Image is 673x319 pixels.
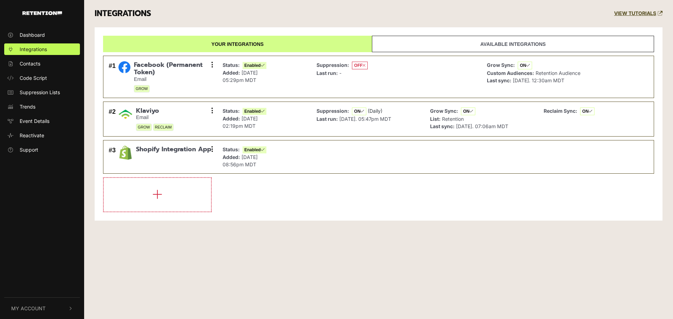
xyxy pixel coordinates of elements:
strong: Last run: [317,116,338,122]
strong: Last sync: [487,77,511,83]
img: Retention.com [22,11,62,15]
span: Contacts [20,60,40,67]
a: Code Script [4,72,80,84]
span: Support [20,146,38,153]
a: Event Details [4,115,80,127]
strong: Grow Sync: [487,62,515,68]
small: Email [134,76,212,82]
a: Trends [4,101,80,112]
div: #2 [109,107,116,131]
strong: Status: [223,146,240,152]
span: Dashboard [20,31,45,39]
a: Suppression Lists [4,86,80,98]
span: Shopify Integration App [136,146,211,153]
strong: Custom Audiences: [487,70,534,76]
span: OFF [352,62,368,69]
div: #1 [109,61,116,92]
strong: Grow Sync: [430,108,458,114]
strong: List: [430,116,441,122]
span: ON [461,108,475,115]
span: GROW [136,124,152,131]
span: Facebook (Permanent Token) [134,61,212,76]
strong: Last run: [317,70,338,76]
span: ON [352,108,366,115]
strong: Added: [223,70,240,76]
strong: Added: [223,154,240,160]
span: Retention [442,116,464,122]
a: Your integrations [103,36,372,52]
button: My Account [4,298,80,319]
span: Enabled [243,108,266,115]
span: Klaviyo [136,107,174,115]
h3: INTEGRATIONS [95,9,151,19]
span: Event Details [20,117,49,125]
span: Suppression Lists [20,89,60,96]
span: ON [518,62,532,69]
a: Dashboard [4,29,80,41]
strong: Reclaim Sync: [544,108,577,114]
img: Shopify Integration App [118,146,132,160]
span: [DATE] 05:29pm MDT [223,70,258,83]
strong: Last sync: [430,123,455,129]
a: VIEW TUTORIALS [614,11,662,16]
strong: Status: [223,62,240,68]
strong: Suppression: [317,108,349,114]
span: [DATE]. 05:47pm MDT [339,116,391,122]
span: Integrations [20,46,47,53]
span: [DATE] 02:19pm MDT [223,116,258,129]
strong: Added: [223,116,240,122]
span: [DATE]. 12:30am MDT [513,77,564,83]
a: Support [4,144,80,155]
span: RECLAIM [153,124,174,131]
span: Enabled [243,62,266,69]
small: Email [136,115,174,120]
span: Code Script [20,74,47,82]
span: My Account [11,305,46,312]
span: - [339,70,341,76]
strong: Suppression: [317,62,349,68]
div: #3 [109,146,116,168]
strong: Status: [223,108,240,114]
img: Klaviyo [118,107,132,121]
span: Reactivate [20,132,44,139]
a: Contacts [4,58,80,69]
span: Retention Audience [536,70,580,76]
a: Available integrations [372,36,654,52]
a: Reactivate [4,130,80,141]
span: [DATE] 08:56pm MDT [223,154,258,167]
img: Facebook (Permanent Token) [118,61,130,73]
span: (Daily) [368,108,382,114]
a: Integrations [4,43,80,55]
span: Enabled [243,146,266,153]
span: Trends [20,103,35,110]
span: ON [580,108,594,115]
span: [DATE]. 07:06am MDT [456,123,508,129]
span: GROW [134,85,150,92]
